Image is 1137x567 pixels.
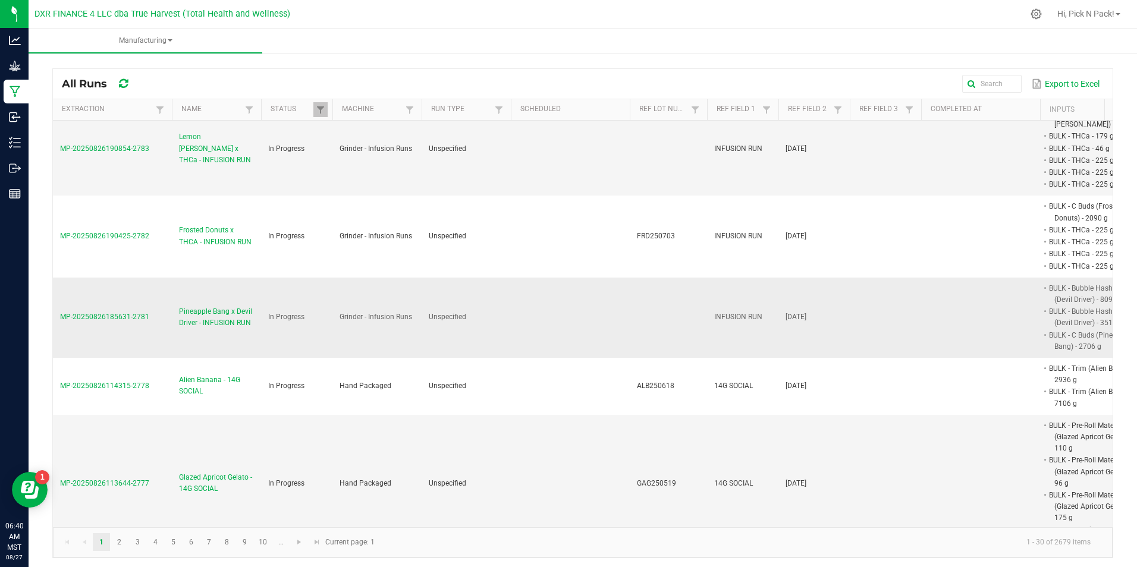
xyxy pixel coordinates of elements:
[429,313,466,321] span: Unspecified
[62,105,152,114] a: ExtractionSortable
[9,86,21,97] inline-svg: Manufacturing
[492,102,506,117] a: Filter
[429,144,466,153] span: Unspecified
[931,105,1035,114] a: Completed AtSortable
[342,105,402,114] a: MachineSortable
[786,232,806,240] span: [DATE]
[179,374,254,397] span: Alien Banana - 14G SOCIAL
[637,382,674,390] span: ALB250618
[200,533,218,551] a: Page 7
[637,232,675,240] span: FRD250703
[255,533,272,551] a: Page 10
[179,131,254,166] span: Lemon [PERSON_NAME] x THCa - INFUSION RUN
[183,533,200,551] a: Page 6
[786,313,806,321] span: [DATE]
[62,74,149,94] div: All Runs
[53,527,1113,557] kendo-pager: Current page: 1
[9,111,21,123] inline-svg: Inbound
[34,9,290,19] span: DXR FINANCE 4 LLC dba True Harvest (Total Health and Wellness)
[340,313,412,321] span: Grinder - Infusion Runs
[272,533,290,551] a: Page 11
[1057,9,1114,18] span: Hi, Pick N Pack!
[340,479,391,487] span: Hand Packaged
[429,479,466,487] span: Unspecified
[5,553,23,562] p: 08/27
[111,533,128,551] a: Page 2
[60,382,149,390] span: MP-20250826114315-2778
[268,479,304,487] span: In Progress
[129,533,146,551] a: Page 3
[153,102,167,117] a: Filter
[165,533,182,551] a: Page 5
[60,144,149,153] span: MP-20250826190854-2783
[859,105,902,114] a: Ref Field 3Sortable
[9,162,21,174] inline-svg: Outbound
[236,533,253,551] a: Page 9
[93,533,110,551] a: Page 1
[29,29,262,53] a: Manufacturing
[9,34,21,46] inline-svg: Analytics
[294,537,304,547] span: Go to the next page
[714,313,762,321] span: INFUSION RUN
[308,533,325,551] a: Go to the last page
[181,105,241,114] a: NameSortable
[382,533,1100,552] kendo-pager-info: 1 - 30 of 2679 items
[902,102,916,117] a: Filter
[717,105,759,114] a: Ref Field 1Sortable
[147,533,164,551] a: Page 4
[340,232,412,240] span: Grinder - Infusion Runs
[340,382,391,390] span: Hand Packaged
[268,232,304,240] span: In Progress
[340,144,412,153] span: Grinder - Infusion Runs
[639,105,687,114] a: Ref Lot NumberSortable
[714,382,753,390] span: 14G SOCIAL
[291,533,308,551] a: Go to the next page
[429,232,466,240] span: Unspecified
[786,144,806,153] span: [DATE]
[831,102,845,117] a: Filter
[60,313,149,321] span: MP-20250826185631-2781
[5,521,23,553] p: 06:40 AM MST
[12,472,48,508] iframe: Resource center
[637,479,676,487] span: GAG250519
[786,382,806,390] span: [DATE]
[60,232,149,240] span: MP-20250826190425-2782
[520,105,625,114] a: ScheduledSortable
[759,102,774,117] a: Filter
[242,102,256,117] a: Filter
[429,382,466,390] span: Unspecified
[962,75,1022,93] input: Search
[431,105,491,114] a: Run TypeSortable
[268,382,304,390] span: In Progress
[714,144,762,153] span: INFUSION RUN
[312,537,322,547] span: Go to the last page
[714,479,753,487] span: 14G SOCIAL
[268,144,304,153] span: In Progress
[179,225,254,247] span: Frosted Donuts x THCA - INFUSION RUN
[688,102,702,117] a: Filter
[179,472,254,494] span: Glazed Apricot Gelato - 14G SOCIAL
[271,105,313,114] a: StatusSortable
[29,36,262,46] span: Manufacturing
[714,232,762,240] span: INFUSION RUN
[179,306,254,329] span: Pineapple Bang x Devil Driver - INFUSION RUN
[218,533,235,551] a: Page 8
[60,479,149,487] span: MP-20250826113644-2777
[268,313,304,321] span: In Progress
[1029,8,1044,20] div: Manage settings
[9,188,21,200] inline-svg: Reports
[35,470,49,484] iframe: Resource center unread badge
[9,137,21,149] inline-svg: Inventory
[9,60,21,72] inline-svg: Grow
[788,105,830,114] a: Ref Field 2Sortable
[786,479,806,487] span: [DATE]
[313,102,328,117] a: Filter
[1029,74,1103,94] button: Export to Excel
[403,102,417,117] a: Filter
